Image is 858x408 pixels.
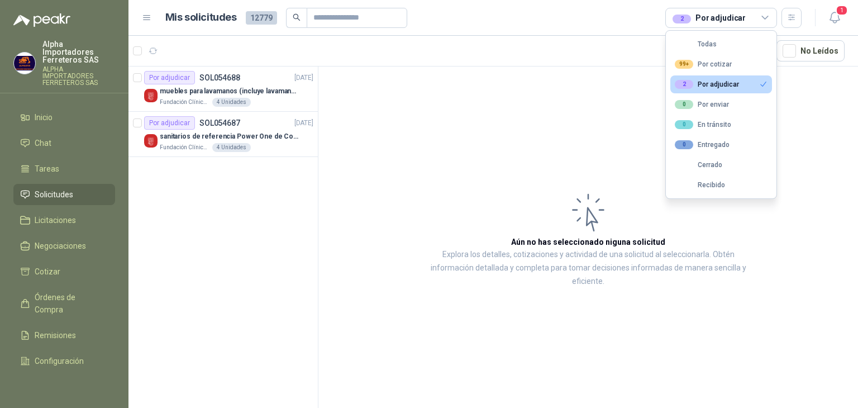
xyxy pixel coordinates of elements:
button: Recibido [670,176,772,194]
button: Cerrado [670,156,772,174]
div: En tránsito [675,120,731,129]
a: Tareas [13,158,115,179]
a: Inicio [13,107,115,128]
p: SOL054688 [199,74,240,82]
div: Cerrado [675,161,722,169]
div: Por adjudicar [673,12,746,24]
img: Logo peakr [13,13,70,27]
span: Órdenes de Compra [35,291,104,316]
span: Configuración [35,355,84,367]
div: 0 [675,120,693,129]
button: 0Por enviar [670,96,772,113]
span: 12779 [246,11,277,25]
div: 4 Unidades [212,98,251,107]
span: Solicitudes [35,188,73,201]
a: Por adjudicarSOL054688[DATE] Company Logomuebles para lavamanos (incluye lavamanos)Fundación Clín... [128,67,318,112]
button: 0En tránsito [670,116,772,134]
button: 0Entregado [670,136,772,154]
button: 2Por adjudicar [670,75,772,93]
button: No Leídos [776,40,845,61]
a: Configuración [13,350,115,372]
div: Recibido [675,181,725,189]
div: Por adjudicar [675,80,739,89]
img: Company Logo [14,53,35,74]
div: Por cotizar [675,60,732,69]
span: Cotizar [35,265,60,278]
h3: Aún no has seleccionado niguna solicitud [511,236,665,248]
p: [DATE] [294,118,313,129]
div: Por adjudicar [144,71,195,84]
span: search [293,13,301,21]
div: Entregado [675,140,730,149]
p: Fundación Clínica Shaio [160,98,210,107]
div: 2 [673,15,691,23]
a: Solicitudes [13,184,115,205]
span: Manuales y ayuda [35,381,98,393]
span: Negociaciones [35,240,86,252]
a: Remisiones [13,325,115,346]
p: Explora los detalles, cotizaciones y actividad de una solicitud al seleccionarla. Obtén informaci... [430,248,746,288]
a: Licitaciones [13,210,115,231]
img: Company Logo [144,134,158,148]
span: Tareas [35,163,59,175]
a: Negociaciones [13,235,115,257]
div: 4 Unidades [212,143,251,152]
p: muebles para lavamanos (incluye lavamanos) [160,86,299,97]
p: [DATE] [294,73,313,83]
span: Chat [35,137,51,149]
button: 99+Por cotizar [670,55,772,73]
p: Fundación Clínica Shaio [160,143,210,152]
span: Remisiones [35,329,76,341]
p: ALPHA IMPORTADORES FERRETEROS SAS [42,66,115,86]
span: 1 [836,5,848,16]
p: Alpha Importadores Ferreteros SAS [42,40,115,64]
div: Por enviar [675,100,729,109]
button: Todas [670,35,772,53]
button: 1 [824,8,845,28]
p: sanitarios de referencia Power One de Corona [160,131,299,142]
span: Licitaciones [35,214,76,226]
span: Inicio [35,111,53,124]
div: 0 [675,140,693,149]
div: 2 [675,80,693,89]
a: Cotizar [13,261,115,282]
a: Manuales y ayuda [13,376,115,397]
img: Company Logo [144,89,158,102]
div: Por adjudicar [144,116,195,130]
a: Órdenes de Compra [13,287,115,320]
a: Chat [13,132,115,154]
p: SOL054687 [199,119,240,127]
div: 99+ [675,60,693,69]
a: Por adjudicarSOL054687[DATE] Company Logosanitarios de referencia Power One de CoronaFundación Cl... [128,112,318,157]
div: 0 [675,100,693,109]
h1: Mis solicitudes [165,10,237,26]
div: Todas [675,40,717,48]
